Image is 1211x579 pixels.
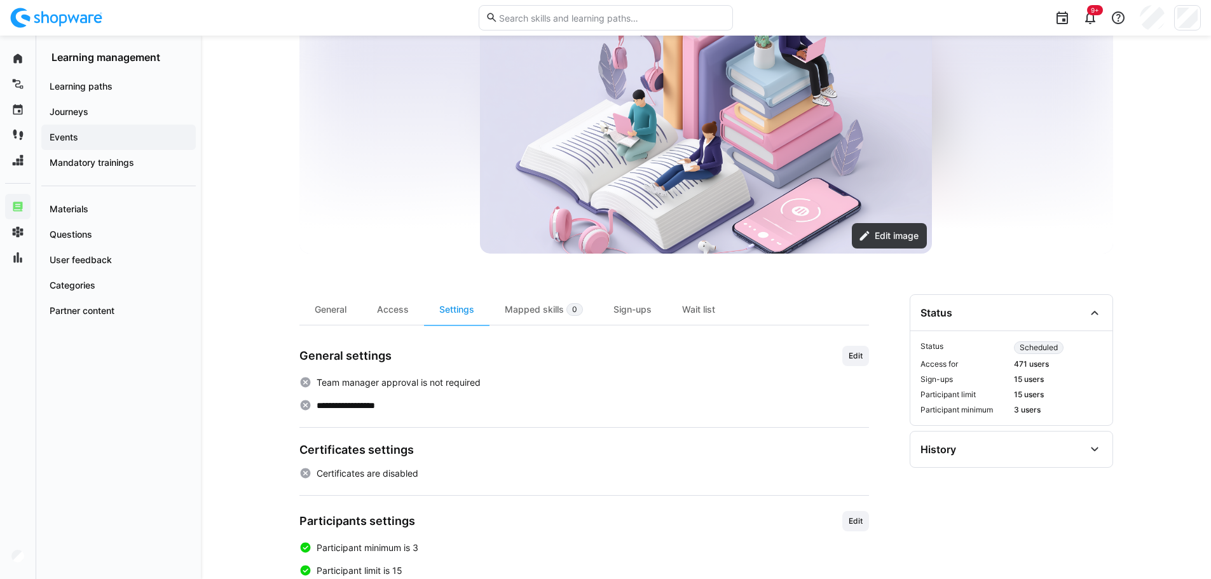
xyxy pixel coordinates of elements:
[1014,359,1102,369] span: 471 users
[299,294,362,325] div: General
[920,390,1009,400] span: Participant limit
[1014,374,1102,385] span: 15 users
[1091,6,1099,14] span: 9+
[299,514,415,528] h3: Participants settings
[317,467,418,480] span: Certificates are disabled
[598,294,667,325] div: Sign-ups
[317,564,402,577] p: Participant limit is 15
[920,341,1009,354] span: Status
[920,359,1009,369] span: Access for
[847,351,864,361] span: Edit
[299,443,414,457] h3: Certificates settings
[1014,390,1102,400] span: 15 users
[667,294,730,325] div: Wait list
[362,294,424,325] div: Access
[1020,343,1058,353] span: Scheduled
[424,294,489,325] div: Settings
[920,405,1009,415] span: Participant minimum
[852,223,927,249] button: Edit image
[317,376,481,389] p: Team manager approval is not required
[572,304,577,315] span: 0
[842,346,869,366] button: Edit
[299,349,392,363] h3: General settings
[847,516,864,526] span: Edit
[873,229,920,242] span: Edit image
[489,294,598,325] div: Mapped skills
[317,542,418,554] p: Participant minimum is 3
[920,306,952,319] div: Status
[842,511,869,531] button: Edit
[920,443,956,456] div: History
[920,374,1009,385] span: Sign-ups
[498,12,725,24] input: Search skills and learning paths…
[1014,405,1102,415] span: 3 users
